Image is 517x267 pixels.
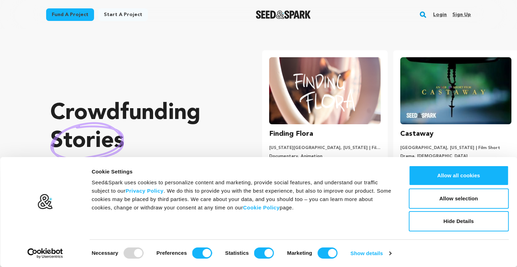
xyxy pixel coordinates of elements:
a: Fund a project [46,8,94,21]
p: [US_STATE][GEOGRAPHIC_DATA], [US_STATE] | Film Short [269,145,380,151]
img: Seed&Spark Logo Dark Mode [256,10,311,19]
h3: Finding Flora [269,128,313,140]
strong: Marketing [287,250,312,256]
a: Usercentrics Cookiebot - opens in a new window [15,248,76,259]
button: Hide Details [409,211,509,231]
div: Cookie Settings [92,168,393,176]
h3: Castaway [400,128,433,140]
p: Documentary, Animation [269,154,380,159]
p: Drama, [DEMOGRAPHIC_DATA] [400,154,511,159]
img: hand sketched image [50,122,124,160]
a: Show details [351,248,391,259]
strong: Preferences [157,250,187,256]
button: Allow all cookies [409,165,509,186]
strong: Necessary [92,250,118,256]
img: logo [37,194,53,210]
strong: Statistics [225,250,249,256]
p: [GEOGRAPHIC_DATA], [US_STATE] | Film Short [400,145,511,151]
a: Start a project [98,8,148,21]
img: Finding Flora image [269,57,380,124]
a: Cookie Policy [243,205,280,210]
p: Crowdfunding that . [50,99,234,183]
img: Castaway image [400,57,511,124]
a: Login [433,9,447,20]
div: Seed&Spark uses cookies to personalize content and marketing, provide social features, and unders... [92,178,393,212]
button: Allow selection [409,188,509,209]
a: Seed&Spark Homepage [256,10,311,19]
a: Sign up [452,9,471,20]
a: Privacy Policy [125,188,164,194]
